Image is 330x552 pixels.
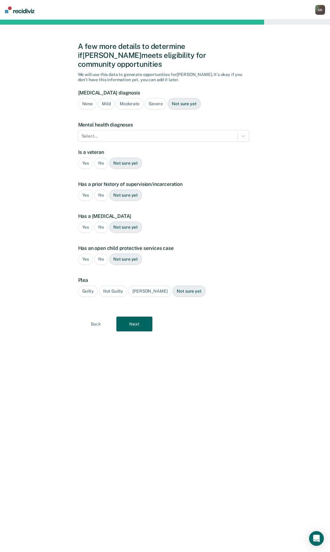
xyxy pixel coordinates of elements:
[98,98,115,110] div: Mild
[168,98,200,110] div: Not sure yet
[94,190,108,201] div: No
[78,122,249,128] label: Mental health diagnoses
[99,286,127,297] div: Not Guilty
[5,6,34,13] img: Recidiviz
[315,5,325,15] div: G B
[78,98,97,110] div: None
[78,213,249,219] label: Has a [MEDICAL_DATA]
[109,190,142,201] div: Not sure yet
[78,190,93,201] div: Yes
[78,245,249,251] label: Has an open child protective services case
[78,149,249,155] label: Is a veteran
[78,277,249,283] label: Plea
[128,286,171,297] div: [PERSON_NAME]
[315,5,325,15] button: GB
[109,158,142,169] div: Not sure yet
[78,254,93,265] div: Yes
[309,531,324,546] div: Open Intercom Messenger
[145,98,167,110] div: Severe
[78,90,249,96] label: [MEDICAL_DATA] diagnosis
[109,254,142,265] div: Not sure yet
[94,158,108,169] div: No
[78,286,98,297] div: Guilty
[116,317,152,331] button: Next
[116,98,143,110] div: Moderate
[173,286,205,297] div: Not sure yet
[78,317,114,331] button: Back
[78,181,249,187] label: Has a prior history of supervision/incarceration
[78,158,93,169] div: Yes
[94,254,108,265] div: No
[78,222,93,233] div: Yes
[109,222,142,233] div: Not sure yet
[78,42,252,68] div: A few more details to determine if [PERSON_NAME] meets eligibility for community opportunities
[78,72,252,82] div: We will use this data to generate opportunities for [PERSON_NAME] . It's okay if you don't have t...
[94,222,108,233] div: No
